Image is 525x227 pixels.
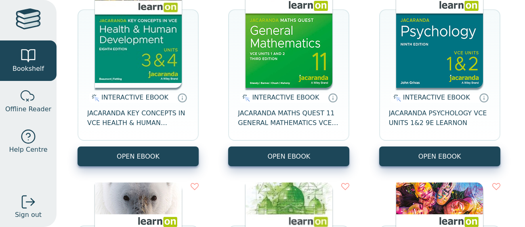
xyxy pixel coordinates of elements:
span: Help Centre [9,145,47,155]
a: Interactive eBooks are accessed online via the publisher’s portal. They contain interactive resou... [479,93,489,102]
img: interactive.svg [89,93,99,103]
span: INTERACTIVE EBOOK [403,93,470,101]
span: INTERACTIVE EBOOK [252,93,319,101]
a: Interactive eBooks are accessed online via the publisher’s portal. They contain interactive resou... [177,93,187,102]
img: interactive.svg [240,93,250,103]
span: JACARANDA MATHS QUEST 11 GENERAL MATHEMATICS VCE UNITS 1&2 3E LEARNON [238,108,340,128]
span: Sign out [15,210,42,220]
a: Interactive eBooks are accessed online via the publisher’s portal. They contain interactive resou... [328,93,338,102]
span: JACARANDA KEY CONCEPTS IN VCE HEALTH & HUMAN DEVELOPMENT UNITS 3&4 LEARNON EBOOK 8E [87,108,189,128]
span: Offline Reader [5,104,51,114]
img: interactive.svg [391,93,401,103]
button: OPEN EBOOK [379,146,500,166]
span: Bookshelf [13,64,44,74]
span: JACARANDA PSYCHOLOGY VCE UNITS 1&2 9E LEARNON [389,108,491,128]
button: OPEN EBOOK [78,146,199,166]
span: INTERACTIVE EBOOK [101,93,168,101]
button: OPEN EBOOK [228,146,349,166]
